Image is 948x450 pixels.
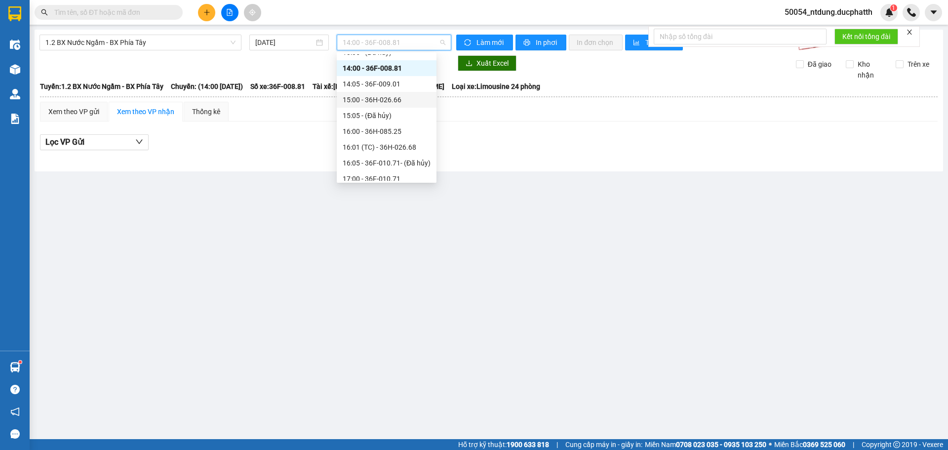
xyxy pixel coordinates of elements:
[343,126,431,137] div: 16:00 - 36H-085.25
[226,9,233,16] span: file-add
[45,35,236,50] span: 1.2 BX Nước Ngầm - BX Phía Tây
[676,441,766,449] strong: 0708 023 035 - 0935 103 250
[569,35,623,50] button: In đơn chọn
[854,59,888,81] span: Kho nhận
[10,429,20,439] span: message
[313,81,444,92] span: Tài xế: [PERSON_NAME] - [PERSON_NAME]
[853,439,854,450] span: |
[769,443,772,447] span: ⚪️
[244,4,261,21] button: aim
[892,4,895,11] span: 1
[45,136,84,148] span: Lọc VP Gửi
[452,81,540,92] span: Loại xe: Limousine 24 phòng
[929,8,938,17] span: caret-down
[458,55,516,71] button: downloadXuất Excel
[10,114,20,124] img: solution-icon
[343,158,431,168] div: 16:05 - 36F-010.71 - (Đã hủy)
[221,4,238,21] button: file-add
[556,439,558,450] span: |
[343,63,431,74] div: 14:00 - 36F-008.81
[10,362,20,372] img: warehouse-icon
[906,29,913,36] span: close
[925,4,942,21] button: caret-down
[19,361,22,364] sup: 1
[343,35,445,50] span: 14:00 - 36F-008.81
[633,39,641,47] span: bar-chart
[523,39,532,47] span: printer
[885,8,894,17] img: icon-new-feature
[803,441,845,449] strong: 0369 525 060
[255,37,314,48] input: 13/10/2025
[890,4,897,11] sup: 1
[458,439,549,450] span: Hỗ trợ kỹ thuật:
[249,9,256,16] span: aim
[41,9,48,16] span: search
[250,81,305,92] span: Số xe: 36F-008.81
[10,385,20,394] span: question-circle
[40,82,163,90] b: Tuyến: 1.2 BX Nước Ngầm - BX Phía Tây
[464,39,473,47] span: sync
[777,6,880,18] span: 50054_ntdung.ducphatth
[10,40,20,50] img: warehouse-icon
[842,31,890,42] span: Kết nối tổng đài
[907,8,916,17] img: phone-icon
[476,37,505,48] span: Làm mới
[625,35,683,50] button: bar-chartThống kê
[343,142,431,153] div: 16:01 (TC) - 36H-026.68
[834,29,898,44] button: Kết nối tổng đài
[645,439,766,450] span: Miền Nam
[171,81,243,92] span: Chuyến: (14:00 [DATE])
[804,59,835,70] span: Đã giao
[893,441,900,448] span: copyright
[515,35,566,50] button: printerIn phơi
[456,35,513,50] button: syncLàm mới
[565,439,642,450] span: Cung cấp máy in - giấy in:
[54,7,171,18] input: Tìm tên, số ĐT hoặc mã đơn
[10,89,20,99] img: warehouse-icon
[135,138,143,146] span: down
[343,110,431,121] div: 15:05 - (Đã hủy)
[507,441,549,449] strong: 1900 633 818
[654,29,827,44] input: Nhập số tổng đài
[117,106,174,117] div: Xem theo VP nhận
[904,59,933,70] span: Trên xe
[10,407,20,416] span: notification
[343,94,431,105] div: 15:00 - 36H-026.66
[40,134,149,150] button: Lọc VP Gửi
[198,4,215,21] button: plus
[8,6,21,21] img: logo-vxr
[343,79,431,89] div: 14:05 - 36F-009.01
[774,439,845,450] span: Miền Bắc
[48,106,99,117] div: Xem theo VP gửi
[203,9,210,16] span: plus
[536,37,558,48] span: In phơi
[10,64,20,75] img: warehouse-icon
[192,106,220,117] div: Thống kê
[343,173,431,184] div: 17:00 - 36F-010.71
